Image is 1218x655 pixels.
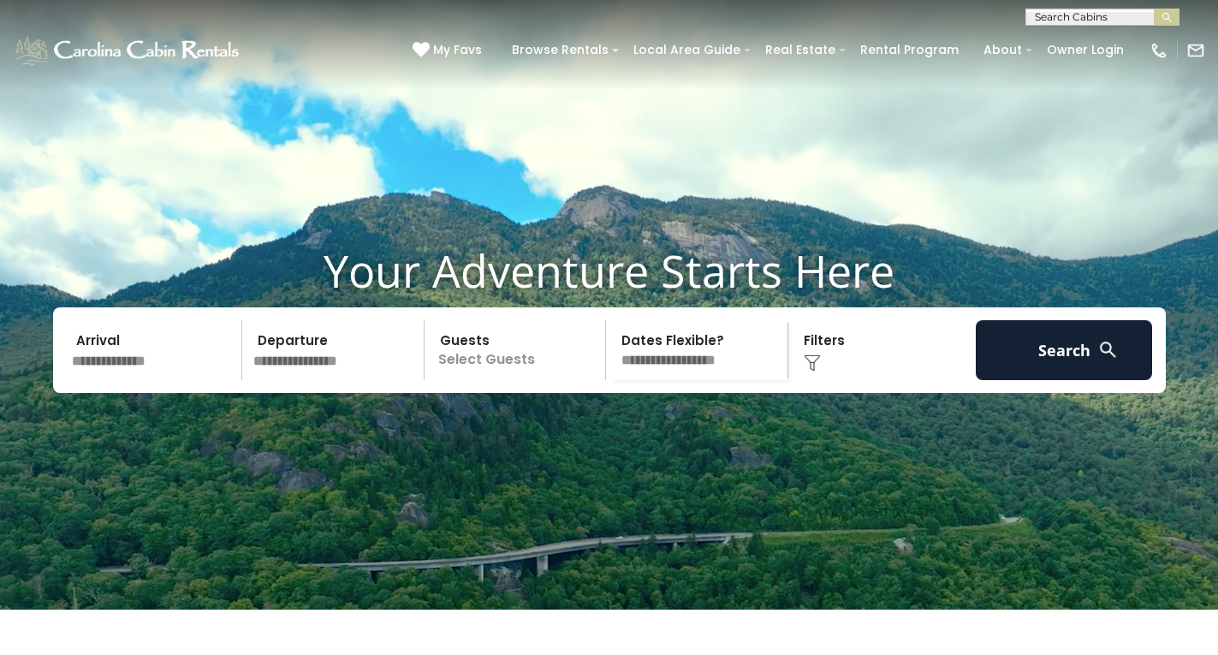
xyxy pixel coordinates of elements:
[1186,41,1205,60] img: mail-regular-white.png
[804,354,821,372] img: filter--v1.png
[433,41,482,59] span: My Favs
[976,320,1153,380] button: Search
[1150,41,1168,60] img: phone-regular-white.png
[852,37,967,63] a: Rental Program
[13,33,244,68] img: White-1-1-2.png
[757,37,844,63] a: Real Estate
[413,41,486,60] a: My Favs
[1097,339,1119,360] img: search-regular-white.png
[503,37,617,63] a: Browse Rentals
[625,37,749,63] a: Local Area Guide
[1038,37,1132,63] a: Owner Login
[975,37,1031,63] a: About
[13,244,1205,297] h1: Your Adventure Starts Here
[430,320,606,380] p: Select Guests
